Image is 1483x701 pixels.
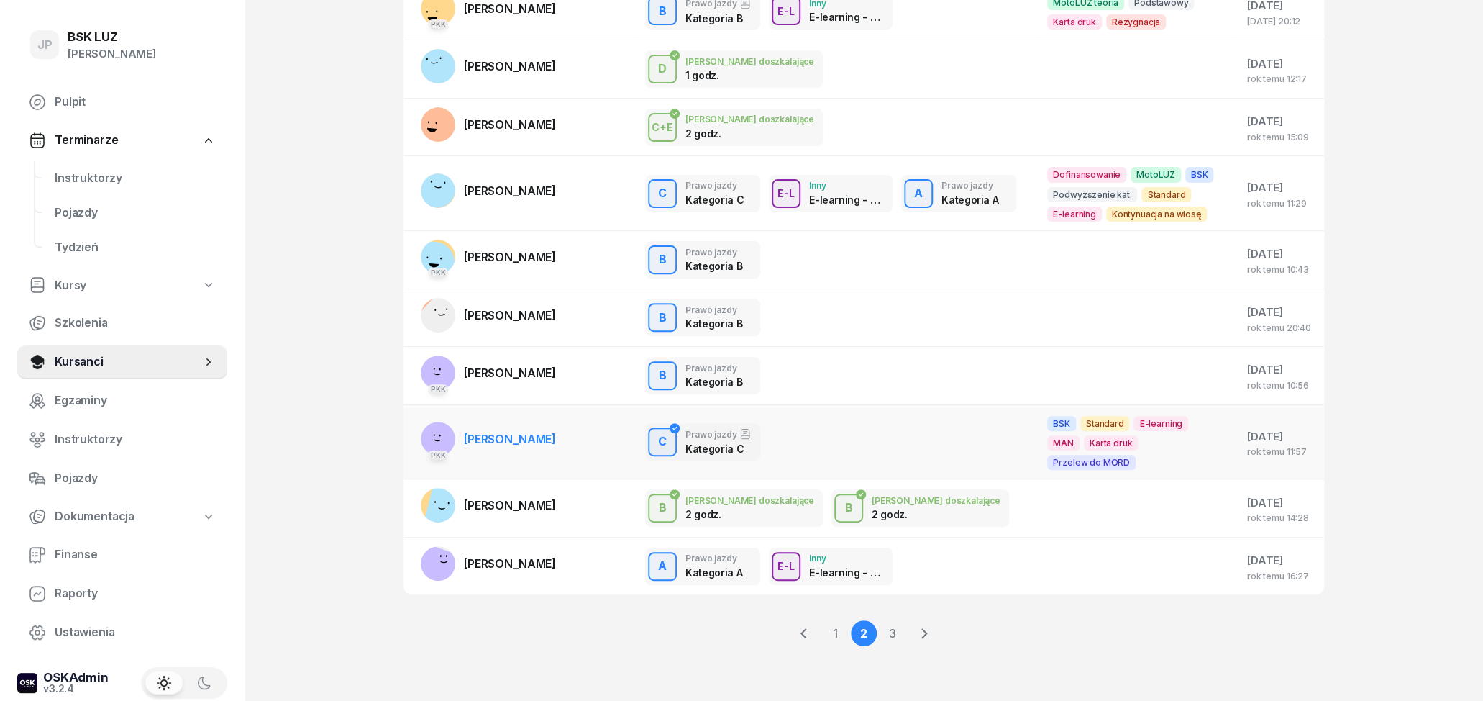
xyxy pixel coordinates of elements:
div: [DATE] [1247,551,1313,570]
a: PKK[PERSON_NAME] [421,422,556,456]
span: [PERSON_NAME] [464,250,556,264]
div: rok temu 10:43 [1247,265,1313,274]
a: Raporty [17,576,227,611]
button: B [648,361,677,390]
div: Prawo jazdy [685,553,742,563]
span: Karta druk [1084,435,1138,451]
span: [PERSON_NAME] [464,366,556,380]
a: Tydzień [43,230,227,265]
div: A [908,181,928,206]
a: Kursanci [17,345,227,379]
a: Kursy [17,269,227,302]
div: rok temu 16:27 [1247,571,1313,581]
a: Pulpit [17,85,227,119]
button: A [904,179,933,208]
div: [DATE] [1247,428,1313,446]
div: rok temu 20:40 [1247,323,1313,333]
div: Kategoria B [685,260,742,272]
a: Finanse [17,538,227,572]
span: Pulpit [55,93,216,112]
a: [PERSON_NAME] [421,173,556,208]
div: Kategoria A [941,194,998,206]
button: D [648,55,677,83]
span: Pojazdy [55,469,216,488]
span: BSK [1047,416,1076,431]
span: Szkolenia [55,314,216,333]
div: OSKAdmin [43,671,109,684]
a: [PERSON_NAME] [421,488,556,523]
div: [DATE] [1247,178,1313,197]
div: Inny [809,553,884,563]
span: Standard [1080,416,1130,431]
div: rok temu 14:28 [1247,513,1313,523]
span: Dokumentacja [55,507,134,526]
div: Inny [809,181,884,190]
div: [DATE] [1247,361,1313,379]
a: [PERSON_NAME] [421,107,556,142]
button: B [648,303,677,332]
div: PKK [428,268,449,277]
div: 2 godz. [685,127,760,140]
span: Finanse [55,546,216,564]
span: BSK [1185,167,1214,182]
a: [PERSON_NAME] [421,298,556,333]
span: Kursy [55,276,86,295]
a: [PERSON_NAME] [421,49,556,83]
div: rok temu 15:09 [1247,132,1313,142]
div: Prawo jazdy [685,248,742,257]
div: v3.2.4 [43,684,109,694]
div: [DATE] [1247,494,1313,512]
div: E-L [772,2,800,20]
span: Standard [1141,187,1191,202]
a: PKK[PERSON_NAME] [421,240,556,274]
span: Karta druk [1047,14,1101,30]
div: E-learning - 90 dni [809,11,884,23]
div: B [653,363,672,388]
span: [PERSON_NAME] [464,432,556,446]
div: PKK [428,451,449,460]
a: PKK[PERSON_NAME] [421,356,556,390]
div: Prawo jazdy [685,181,744,190]
div: [DATE] [1247,303,1313,322]
span: [PERSON_NAME] [464,498,556,512]
div: 1 godz. [685,69,760,81]
div: E-L [772,184,800,202]
a: Instruktorzy [17,422,227,457]
a: 3 [880,620,905,646]
button: B [648,245,677,274]
span: Kursanci [55,353,201,371]
div: Prawo jazdy [685,363,742,373]
span: MotoLUZ [1131,167,1181,182]
div: rok temu 12:17 [1247,74,1313,83]
span: [PERSON_NAME] [464,184,556,198]
div: [DATE] [1247,55,1313,73]
div: Kategoria C [685,194,744,206]
span: E-learning [1047,207,1101,222]
span: [PERSON_NAME] [464,117,556,132]
span: E-learning [1133,416,1187,431]
a: Dokumentacja [17,500,227,533]
span: Egzaminy [55,392,216,410]
div: B [839,496,858,520]
div: PKK [428,19,449,29]
div: B [653,306,672,330]
div: [PERSON_NAME] doszkalające [685,114,814,124]
div: 2 godz. [685,508,760,520]
div: B [653,496,672,520]
a: 1 [822,620,848,646]
span: [PERSON_NAME] [464,556,556,571]
a: Szkolenia [17,306,227,340]
div: [DATE] 20:12 [1247,17,1313,26]
div: BSK LUZ [68,31,156,43]
a: Terminarze [17,124,227,157]
span: Instruktorzy [55,430,216,449]
span: Instruktorzy [55,169,216,188]
div: [PERSON_NAME] doszkalające [872,496,1000,505]
span: Terminarze [55,131,118,150]
a: Instruktorzy [43,161,227,196]
div: Prawo jazdy [685,305,742,315]
div: Kategoria B [685,317,742,330]
button: E-L [772,179,800,208]
a: Ustawienia [17,615,227,650]
div: E-learning - 90 dni [809,194,884,206]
